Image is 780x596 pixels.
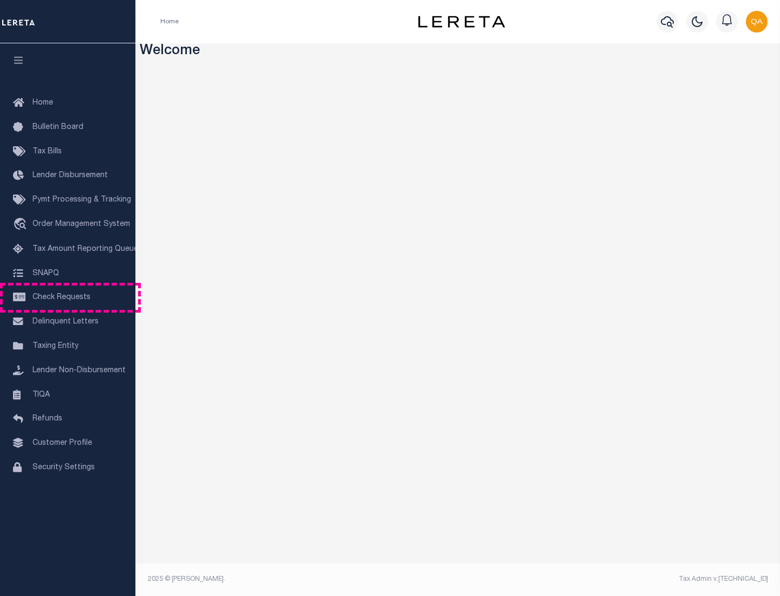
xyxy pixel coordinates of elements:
[32,439,92,447] span: Customer Profile
[32,221,130,228] span: Order Management System
[32,124,83,131] span: Bulletin Board
[32,464,95,471] span: Security Settings
[32,99,53,107] span: Home
[466,574,768,584] div: Tax Admin v.[TECHNICAL_ID]
[32,318,99,326] span: Delinquent Letters
[140,574,458,584] div: 2025 © [PERSON_NAME].
[32,196,131,204] span: Pymt Processing & Tracking
[32,172,108,179] span: Lender Disbursement
[32,391,50,398] span: TIQA
[32,367,126,374] span: Lender Non-Disbursement
[32,342,79,350] span: Taxing Entity
[160,17,179,27] li: Home
[140,43,776,60] h3: Welcome
[13,218,30,232] i: travel_explore
[32,148,62,156] span: Tax Bills
[32,245,138,253] span: Tax Amount Reporting Queue
[32,415,62,423] span: Refunds
[746,11,768,33] img: svg+xml;base64,PHN2ZyB4bWxucz0iaHR0cDovL3d3dy53My5vcmcvMjAwMC9zdmciIHBvaW50ZXItZXZlbnRzPSJub25lIi...
[32,294,90,301] span: Check Requests
[418,16,505,28] img: logo-dark.svg
[32,269,59,277] span: SNAPQ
